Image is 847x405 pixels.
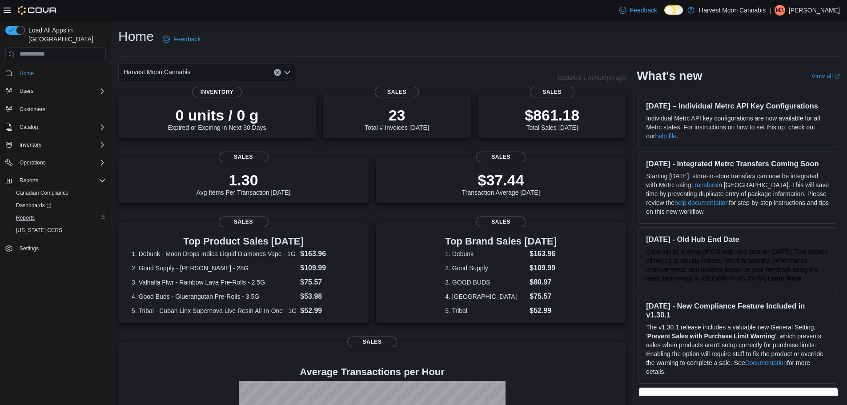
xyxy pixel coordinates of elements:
[300,277,355,288] dd: $75.57
[132,306,297,315] dt: 5. Tribal - Cuban Linx Supernova Live Resin All-In-One - 1G
[2,121,109,133] button: Catalog
[347,337,397,347] span: Sales
[630,6,657,15] span: Feedback
[12,188,72,198] a: Canadian Compliance
[12,200,55,211] a: Dashboards
[775,5,785,16] div: Mike Burd
[16,140,106,150] span: Inventory
[365,106,429,131] div: Total # Invoices [DATE]
[646,172,831,216] p: Starting [DATE], store-to-store transfers can now be integrated with Metrc using in [GEOGRAPHIC_D...
[20,88,33,95] span: Users
[20,141,41,148] span: Inventory
[159,30,204,48] a: Feedback
[16,214,35,221] span: Reports
[16,175,42,186] button: Reports
[664,5,683,15] input: Dark Mode
[530,305,557,316] dd: $52.99
[20,177,38,184] span: Reports
[16,68,37,79] a: Home
[5,63,106,278] nav: Complex example
[9,224,109,237] button: [US_STATE] CCRS
[745,359,787,366] a: Documentation
[445,278,526,287] dt: 3. GOOD BUDS
[530,277,557,288] dd: $80.97
[776,5,784,16] span: MB
[25,26,106,44] span: Load All Apps in [GEOGRAPHIC_DATA]
[530,291,557,302] dd: $75.57
[16,104,106,115] span: Customers
[274,69,281,76] button: Clear input
[132,236,355,247] h3: Top Product Sales [DATE]
[445,249,526,258] dt: 1. Debunk
[530,87,574,97] span: Sales
[476,217,526,227] span: Sales
[691,181,717,188] a: Transfers
[769,5,771,16] p: |
[445,264,526,273] dt: 2. Good Supply
[132,264,297,273] dt: 2. Good Supply - [PERSON_NAME] - 28G
[300,263,355,273] dd: $109.99
[16,243,106,254] span: Settings
[20,124,38,131] span: Catalog
[476,152,526,162] span: Sales
[768,275,801,282] a: Learn More
[16,140,45,150] button: Inventory
[284,69,291,76] button: Open list of options
[12,213,38,223] a: Reports
[2,139,109,151] button: Inventory
[20,106,45,113] span: Customers
[835,74,840,79] svg: External link
[2,242,109,255] button: Settings
[18,6,57,15] img: Cova
[699,5,766,16] p: Harvest Moon Cannabis
[20,70,34,77] span: Home
[2,156,109,169] button: Operations
[2,67,109,80] button: Home
[647,333,775,340] strong: Prevent Sales with Purchase Limit Warning
[16,122,41,132] button: Catalog
[530,263,557,273] dd: $109.99
[16,157,106,168] span: Operations
[462,171,540,196] div: Transaction Average [DATE]
[445,236,557,247] h3: Top Brand Sales [DATE]
[132,278,297,287] dt: 3. Valhalla Flwr - Rainbow Lava Pre-Rolls - 2.5G
[789,5,840,16] p: [PERSON_NAME]
[12,225,66,236] a: [US_STATE] CCRS
[16,243,42,254] a: Settings
[646,301,831,319] h3: [DATE] - New Compliance Feature Included in v1.30.1
[646,323,831,376] p: The v1.30.1 release includes a valuable new General Setting, ' ', which prevents sales when produ...
[168,106,266,124] p: 0 units / 0 g
[219,152,269,162] span: Sales
[16,157,49,168] button: Operations
[12,200,106,211] span: Dashboards
[2,174,109,187] button: Reports
[16,175,106,186] span: Reports
[375,87,419,97] span: Sales
[365,106,429,124] p: 23
[674,199,729,206] a: help documentation
[646,248,828,282] span: Cova will be turning off Old Hub next year on [DATE]. This change allows us to quickly release ne...
[16,68,106,79] span: Home
[192,87,242,97] span: Inventory
[655,132,676,140] a: help file
[9,212,109,224] button: Reports
[173,35,201,44] span: Feedback
[16,227,62,234] span: [US_STATE] CCRS
[525,106,579,124] p: $861.18
[637,69,702,83] h2: What's new
[20,245,39,252] span: Settings
[16,104,49,115] a: Customers
[197,171,291,196] div: Avg Items Per Transaction [DATE]
[462,171,540,189] p: $37.44
[12,225,106,236] span: Washington CCRS
[9,187,109,199] button: Canadian Compliance
[124,67,190,77] span: Harvest Moon Cannabis
[2,103,109,116] button: Customers
[125,367,619,377] h4: Average Transactions per Hour
[197,171,291,189] p: 1.30
[646,114,831,140] p: Individual Metrc API key configurations are now available for all Metrc states. For instructions ...
[445,306,526,315] dt: 5. Tribal
[2,85,109,97] button: Users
